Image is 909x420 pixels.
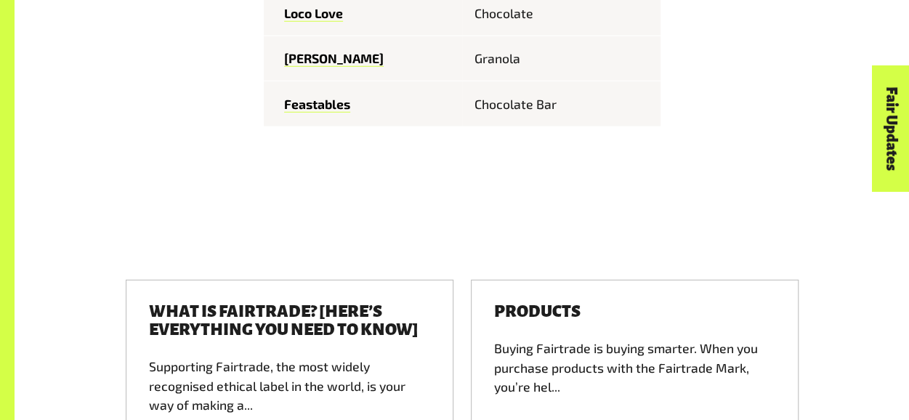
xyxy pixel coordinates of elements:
[462,36,660,81] td: Granola
[494,303,581,321] h3: Products
[149,303,430,339] h3: What is Fairtrade? [Here’s everything you need to know]
[462,81,660,127] td: Chocolate Bar
[284,50,384,67] a: [PERSON_NAME]
[284,96,350,113] a: Feastables
[284,5,343,22] a: Loco Love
